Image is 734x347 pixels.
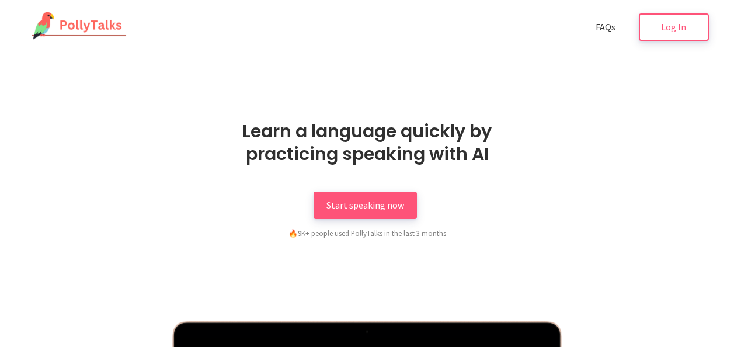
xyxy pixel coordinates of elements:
[326,199,404,211] span: Start speaking now
[207,120,528,165] h1: Learn a language quickly by practicing speaking with AI
[639,13,709,41] a: Log In
[227,227,507,239] div: 9K+ people used PollyTalks in the last 3 months
[288,228,298,238] span: fire
[314,192,417,219] a: Start speaking now
[661,21,686,33] span: Log In
[596,21,615,33] span: FAQs
[26,12,127,41] img: PollyTalks Logo
[583,13,628,41] a: FAQs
